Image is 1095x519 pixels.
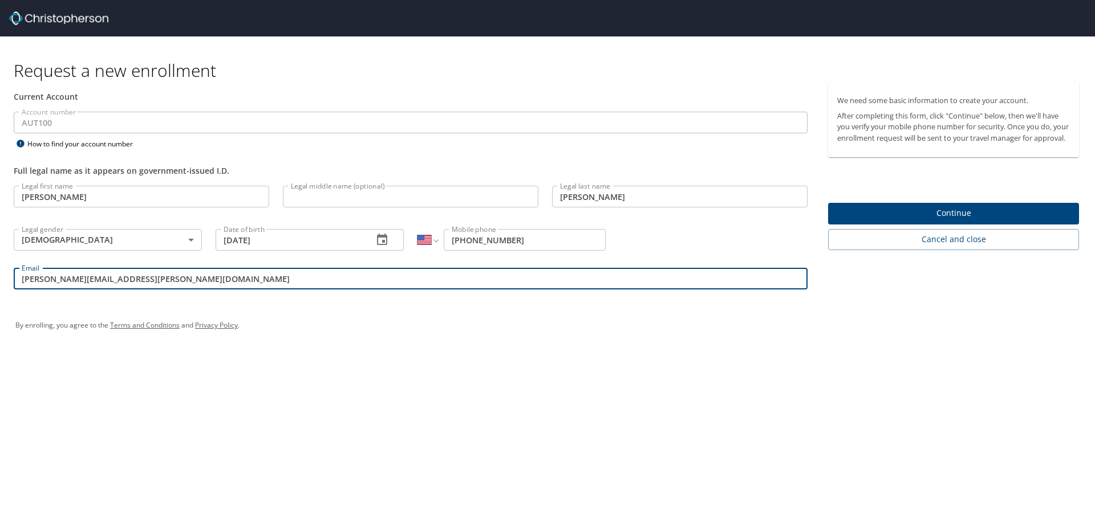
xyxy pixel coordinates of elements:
div: Current Account [14,91,808,103]
p: We need some basic information to create your account. [837,95,1070,106]
div: By enrolling, you agree to the and . [15,311,1080,340]
span: Cancel and close [837,232,1070,247]
span: Continue [837,206,1070,220]
button: Continue [828,203,1079,225]
input: Enter phone number [444,229,606,251]
a: Terms and Conditions [110,320,180,330]
div: How to find your account number [14,137,156,151]
a: Privacy Policy [195,320,238,330]
h1: Request a new enrollment [14,59,1088,81]
input: MM/DD/YYYY [216,229,364,251]
p: After completing this form, click "Continue" below, then we'll have you verify your mobile phone ... [837,111,1070,144]
div: Full legal name as it appears on government-issued I.D. [14,165,808,177]
div: [DEMOGRAPHIC_DATA] [14,229,202,251]
button: Cancel and close [828,229,1079,250]
img: cbt logo [9,11,108,25]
